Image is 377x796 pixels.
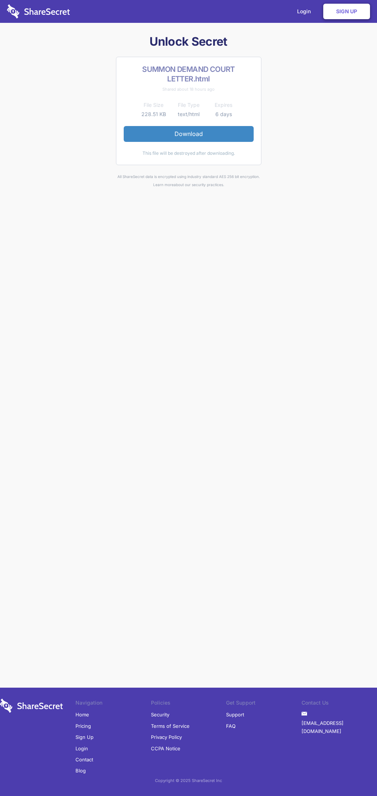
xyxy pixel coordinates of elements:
[153,182,174,187] a: Learn more
[75,709,89,720] a: Home
[171,101,206,109] th: File Type
[302,718,377,737] a: [EMAIL_ADDRESS][DOMAIN_NAME]
[151,732,182,743] a: Privacy Policy
[75,743,88,754] a: Login
[75,699,151,709] li: Navigation
[124,64,254,84] h2: SUMMON DEMAND COURT LETTER.html
[302,699,377,709] li: Contact Us
[75,732,94,743] a: Sign Up
[75,765,86,776] a: Blog
[323,4,370,19] a: Sign Up
[171,110,206,119] td: text/html
[226,709,244,720] a: Support
[151,720,190,732] a: Terms of Service
[75,754,93,765] a: Contact
[151,699,226,709] li: Policies
[151,743,180,754] a: CCPA Notice
[206,110,241,119] td: 6 days
[124,85,254,93] div: Shared about 18 hours ago
[136,110,171,119] td: 228.51 KB
[136,101,171,109] th: File Size
[7,4,70,18] img: logo-wordmark-white-trans-d4663122ce5f474addd5e946df7df03e33cb6a1c49d2221995e7729f52c070b2.svg
[226,720,236,732] a: FAQ
[151,709,169,720] a: Security
[124,126,254,142] a: Download
[206,101,241,109] th: Expires
[226,699,302,709] li: Get Support
[124,149,254,157] div: This file will be destroyed after downloading.
[75,720,91,732] a: Pricing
